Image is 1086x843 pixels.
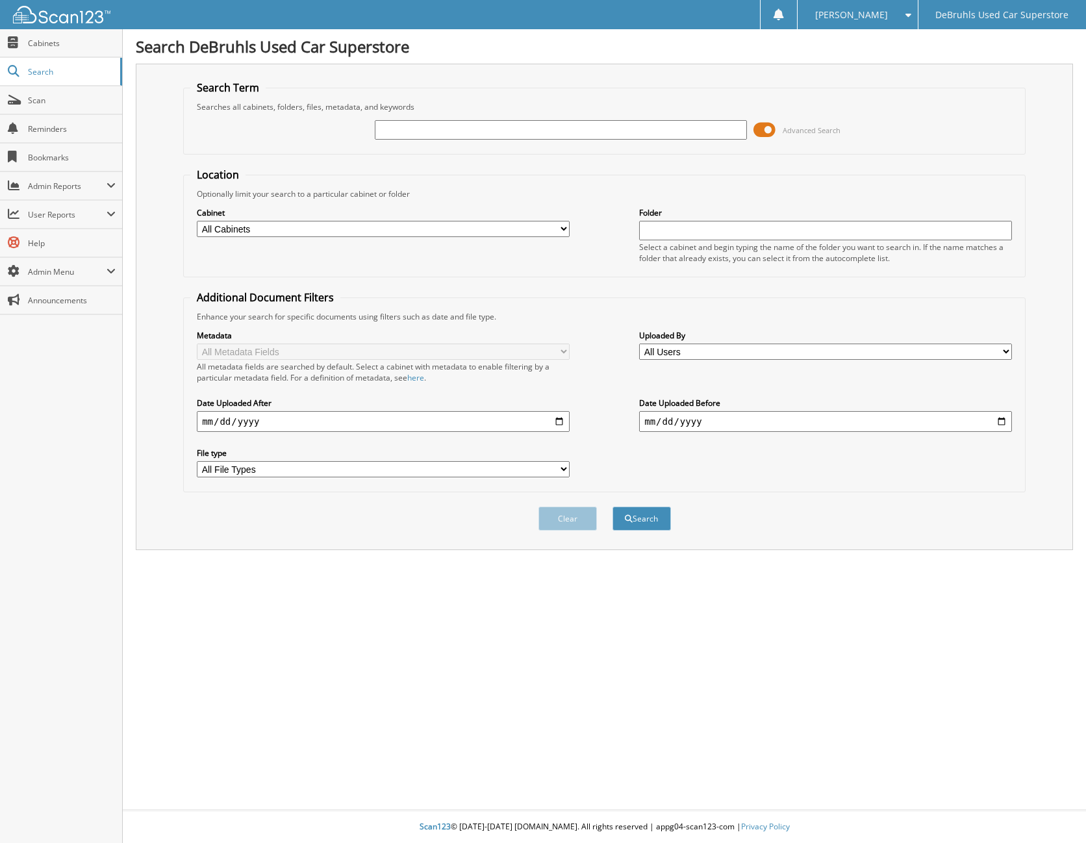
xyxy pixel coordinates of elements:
span: Announcements [28,295,116,306]
legend: Search Term [190,81,266,95]
span: Advanced Search [783,125,840,135]
a: here [407,372,424,383]
h1: Search DeBruhls Used Car Superstore [136,36,1073,57]
button: Clear [538,507,597,531]
span: Help [28,238,116,249]
button: Search [612,507,671,531]
div: Select a cabinet and begin typing the name of the folder you want to search in. If the name match... [639,242,1012,264]
label: Date Uploaded After [197,397,570,409]
span: [PERSON_NAME] [815,11,888,19]
div: Searches all cabinets, folders, files, metadata, and keywords [190,101,1018,112]
img: scan123-logo-white.svg [13,6,110,23]
span: Scan123 [420,821,451,832]
span: Bookmarks [28,152,116,163]
span: DeBruhls Used Car Superstore [935,11,1068,19]
a: Privacy Policy [741,821,790,832]
span: User Reports [28,209,107,220]
label: File type [197,447,570,459]
label: Date Uploaded Before [639,397,1012,409]
div: All metadata fields are searched by default. Select a cabinet with metadata to enable filtering b... [197,361,570,383]
div: Optionally limit your search to a particular cabinet or folder [190,188,1018,199]
legend: Location [190,168,246,182]
label: Uploaded By [639,330,1012,341]
label: Folder [639,207,1012,218]
span: Search [28,66,114,77]
label: Metadata [197,330,570,341]
input: end [639,411,1012,432]
span: Scan [28,95,116,106]
legend: Additional Document Filters [190,290,340,305]
div: © [DATE]-[DATE] [DOMAIN_NAME]. All rights reserved | appg04-scan123-com | [123,811,1086,843]
div: Enhance your search for specific documents using filters such as date and file type. [190,311,1018,322]
label: Cabinet [197,207,570,218]
span: Admin Reports [28,181,107,192]
input: start [197,411,570,432]
span: Reminders [28,123,116,134]
span: Admin Menu [28,266,107,277]
span: Cabinets [28,38,116,49]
